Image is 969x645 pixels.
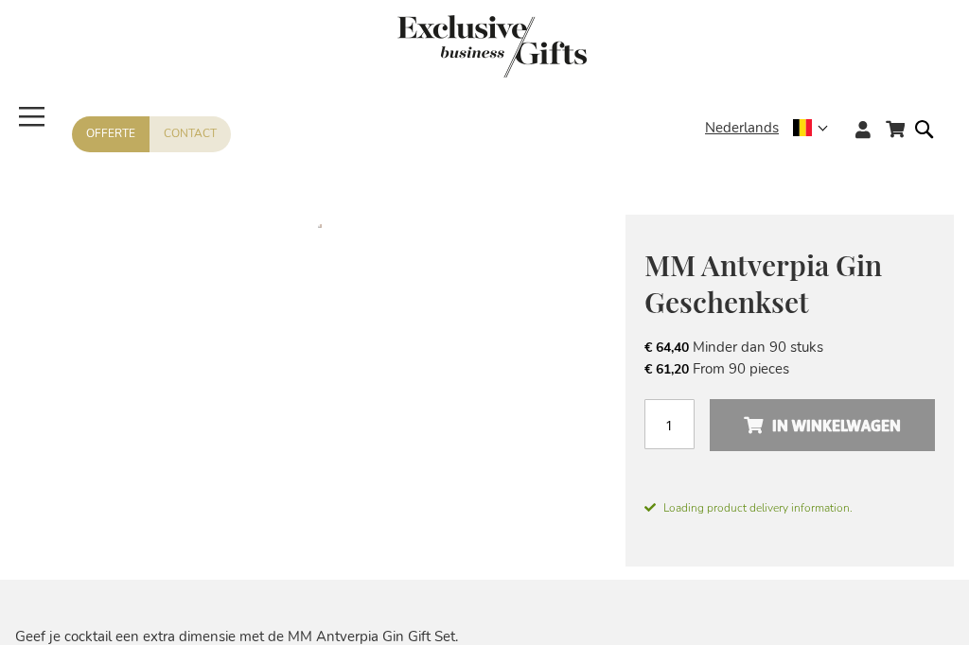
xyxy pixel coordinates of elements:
[644,399,695,449] input: Aantal
[517,244,600,336] a: MM Antverpia Gin Gift Set
[326,343,409,435] a: MM Antverpia Gin Gift Set
[72,116,150,151] a: Offerte
[136,343,220,435] a: MM Antverpia Gin Gift Set
[644,360,689,378] span: € 61,20
[150,116,231,151] a: Contact
[705,117,779,139] span: Nederlands
[644,339,689,357] span: € 64,40
[422,244,505,336] a: MM Antverpia Gin Gift Set
[644,246,882,321] span: MM Antverpia Gin Geschenkset
[231,343,314,435] a: MM Antverpia Gin Gift Set
[397,15,587,78] img: Exclusive Business gifts logo
[644,337,935,357] li: Minder dan 90 stuks
[318,224,322,228] img: MM Antverpia Gin Gift Set
[420,343,503,435] a: MM Antverpia Gin Gift Set
[233,244,316,336] a: MM Antverpia Gin Gift Set
[644,499,935,516] span: Loading product delivery information.
[138,244,221,336] a: MM Antverpia Gin Gift Set
[644,358,935,379] li: From 90 pieces
[15,15,969,83] a: store logo
[327,244,411,336] a: MM Antverpia Gin Gift Set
